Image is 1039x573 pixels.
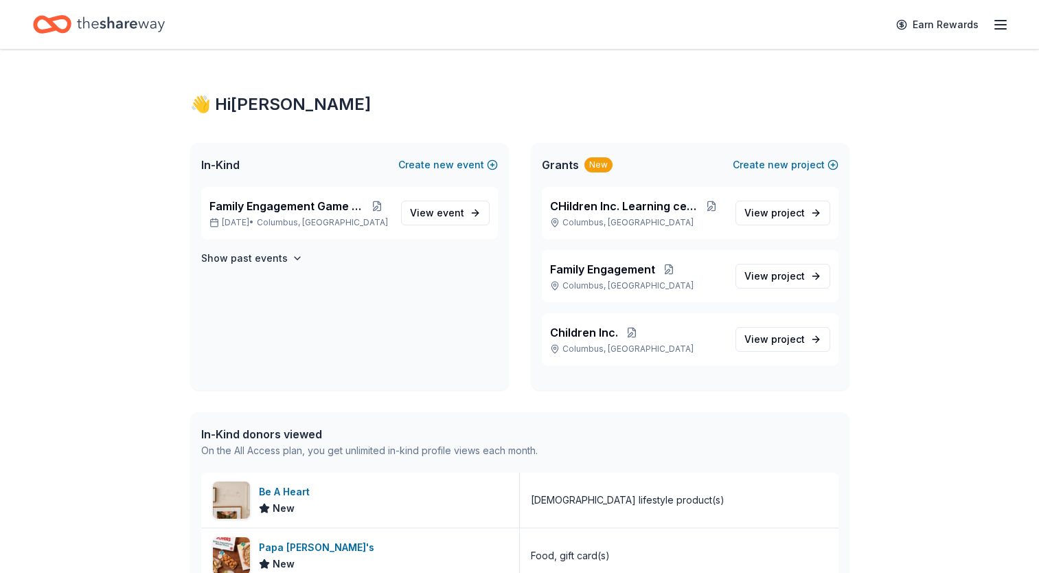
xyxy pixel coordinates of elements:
span: project [771,270,805,282]
span: View [744,268,805,284]
a: View event [401,201,490,225]
p: Columbus, [GEOGRAPHIC_DATA] [550,217,724,228]
span: project [771,333,805,345]
button: Show past events [201,250,303,267]
h4: Show past events [201,250,288,267]
div: Food, gift card(s) [531,548,610,564]
div: On the All Access plan, you get unlimited in-kind profile views each month. [201,442,538,459]
span: Family Engagement [550,261,655,278]
span: View [410,205,464,221]
a: View project [735,264,830,289]
span: new [768,157,788,173]
span: event [437,207,464,218]
p: Columbus, [GEOGRAPHIC_DATA] [550,344,724,355]
span: Columbus, [GEOGRAPHIC_DATA] [257,217,388,228]
span: View [744,205,805,221]
span: View [744,331,805,348]
span: Grants [542,157,579,173]
p: [DATE] • [209,217,390,228]
div: In-Kind donors viewed [201,426,538,442]
span: New [273,500,295,517]
img: Image for Be A Heart [213,482,250,519]
span: Family Engagement Game night [209,198,365,214]
div: [DEMOGRAPHIC_DATA] lifestyle product(s) [531,492,724,508]
a: View project [735,327,830,352]
button: Createnewproject [733,157,838,173]
span: Children Inc. [550,324,618,341]
a: Home [33,8,165,41]
a: View project [735,201,830,225]
span: new [433,157,454,173]
span: project [771,207,805,218]
button: Createnewevent [398,157,498,173]
a: Earn Rewards [888,12,987,37]
div: New [584,157,613,172]
span: In-Kind [201,157,240,173]
div: Be A Heart [259,484,315,500]
div: 👋 Hi [PERSON_NAME] [190,93,849,115]
p: Columbus, [GEOGRAPHIC_DATA] [550,280,724,291]
span: CHildren Inc. Learning center [550,198,699,214]
div: Papa [PERSON_NAME]'s [259,539,380,556]
span: New [273,556,295,572]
